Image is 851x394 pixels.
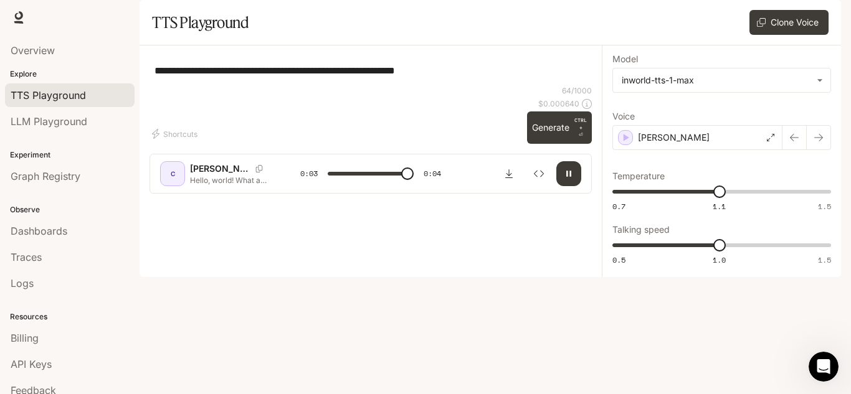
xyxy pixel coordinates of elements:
[562,85,592,96] p: 64 / 1000
[612,55,638,63] p: Model
[713,201,726,212] span: 1.1
[527,111,592,144] button: GenerateCTRL +⏎
[809,352,839,382] iframe: Intercom live chat
[622,74,811,87] div: inworld-tts-1-max
[163,164,183,184] div: C
[713,255,726,265] span: 1.0
[638,131,710,144] p: [PERSON_NAME]
[152,10,249,35] h1: TTS Playground
[818,201,831,212] span: 1.5
[300,167,318,180] span: 0:03
[749,10,829,35] button: Clone Voice
[190,162,250,175] p: [PERSON_NAME]
[250,165,268,172] button: Copy Voice ID
[612,201,625,212] span: 0.7
[424,167,441,180] span: 0:04
[612,172,665,181] p: Temperature
[613,68,830,92] div: inworld-tts-1-max
[574,116,587,131] p: CTRL +
[612,225,670,234] p: Talking speed
[538,98,579,109] p: $ 0.000640
[150,124,202,144] button: Shortcuts
[497,161,521,186] button: Download audio
[612,112,635,121] p: Voice
[574,116,587,139] p: ⏎
[612,255,625,265] span: 0.5
[526,161,551,186] button: Inspect
[190,175,270,185] p: Hello, world! What a wonderful day to be a text-to-speech model!
[818,255,831,265] span: 1.5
